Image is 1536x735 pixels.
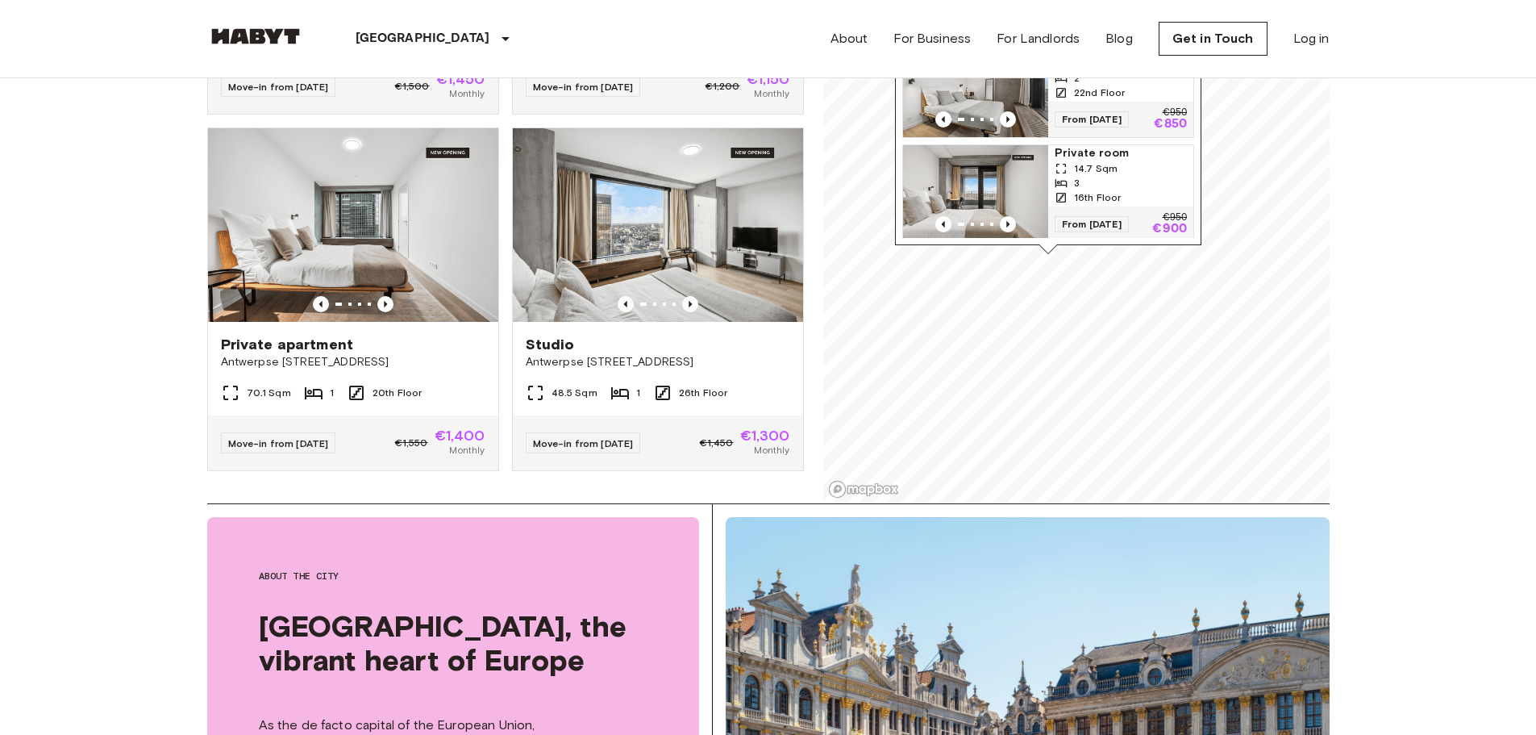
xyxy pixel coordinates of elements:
[1154,118,1187,131] p: €850
[1074,190,1122,205] span: 16th Floor
[449,86,485,101] span: Monthly
[436,72,485,86] span: €1,450
[1055,111,1129,127] span: From [DATE]
[1074,86,1126,100] span: 22nd Floor
[747,72,790,86] span: €1,150
[1105,29,1133,48] a: Blog
[740,428,790,443] span: €1,300
[1293,29,1330,48] a: Log in
[533,81,634,93] span: Move-in from [DATE]
[1000,216,1016,232] button: Previous image
[512,127,804,471] a: Marketing picture of unit BE-23-003-103-001Previous imagePrevious imageStudioAntwerpse [STREET_AD...
[679,386,728,400] span: 26th Floor
[330,386,334,400] span: 1
[935,111,951,127] button: Previous image
[700,436,734,450] span: €1,450
[533,437,634,449] span: Move-in from [DATE]
[902,40,1194,138] a: Marketing picture of unit BE-23-003-090-001Previous imagePrevious imagePrivate room91.84 Sqm222nd...
[903,145,1048,242] img: Marketing picture of unit BE-23-003-062-001
[228,437,329,449] span: Move-in from [DATE]
[1074,161,1118,176] span: 14.7 Sqm
[1000,111,1016,127] button: Previous image
[1162,108,1186,118] p: €950
[208,128,498,322] img: Marketing picture of unit BE-23-003-078-001
[903,40,1048,137] img: Marketing picture of unit BE-23-003-090-001
[1074,176,1080,190] span: 3
[1159,22,1268,56] a: Get in Touch
[830,29,868,48] a: About
[1152,223,1187,236] p: €900
[221,354,485,370] span: Antwerpse [STREET_ADDRESS]
[221,335,354,354] span: Private apartment
[449,443,485,457] span: Monthly
[754,443,789,457] span: Monthly
[395,436,428,450] span: €1,550
[259,609,647,677] span: [GEOGRAPHIC_DATA], the vibrant heart of Europe
[395,79,430,94] span: €1,500
[682,296,698,312] button: Previous image
[356,29,490,48] p: [GEOGRAPHIC_DATA]
[313,296,329,312] button: Previous image
[377,296,393,312] button: Previous image
[1055,145,1187,161] span: Private room
[706,79,740,94] span: €1,200
[552,386,597,400] span: 48.5 Sqm
[997,29,1080,48] a: For Landlords
[828,480,899,499] a: Mapbox logo
[1162,213,1186,223] p: €950
[893,29,971,48] a: For Business
[636,386,640,400] span: 1
[207,127,499,471] a: Marketing picture of unit BE-23-003-078-001Previous imagePrevious imagePrivate apartmentAntwerpse...
[228,81,329,93] span: Move-in from [DATE]
[1074,71,1080,86] span: 2
[754,86,789,101] span: Monthly
[435,428,485,443] span: €1,400
[373,386,423,400] span: 20th Floor
[902,144,1194,243] a: Marketing picture of unit BE-23-003-062-001Previous imagePrevious imagePrivate room14.7 Sqm316th ...
[935,216,951,232] button: Previous image
[207,28,304,44] img: Habyt
[259,569,647,583] span: About the city
[618,296,634,312] button: Previous image
[1055,216,1129,232] span: From [DATE]
[247,386,291,400] span: 70.1 Sqm
[513,128,803,322] img: Marketing picture of unit BE-23-003-103-001
[526,335,575,354] span: Studio
[526,354,790,370] span: Antwerpse [STREET_ADDRESS]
